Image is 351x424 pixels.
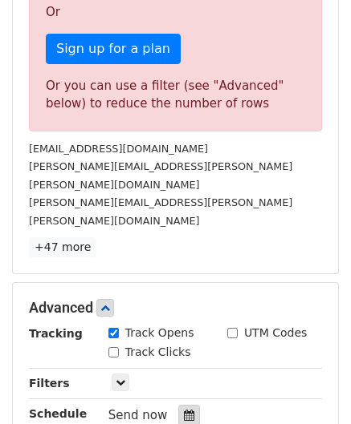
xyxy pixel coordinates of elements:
small: [PERSON_NAME][EMAIL_ADDRESS][PERSON_NAME][PERSON_NAME][DOMAIN_NAME] [29,160,292,191]
label: UTM Codes [244,325,307,341]
label: Track Clicks [125,344,191,361]
strong: Tracking [29,327,83,340]
iframe: Chat Widget [271,347,351,424]
span: Send now [108,408,168,422]
h5: Advanced [29,299,322,317]
a: Sign up for a plan [46,34,181,64]
div: Or you can use a filter (see "Advanced" below) to reduce the number of rows [46,77,305,113]
p: Or [46,4,305,21]
strong: Filters [29,377,70,390]
label: Track Opens [125,325,194,341]
small: [PERSON_NAME][EMAIL_ADDRESS][PERSON_NAME][PERSON_NAME][DOMAIN_NAME] [29,196,292,227]
small: [EMAIL_ADDRESS][DOMAIN_NAME] [29,143,208,155]
strong: Schedule [29,407,87,420]
a: +47 more [29,237,96,257]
